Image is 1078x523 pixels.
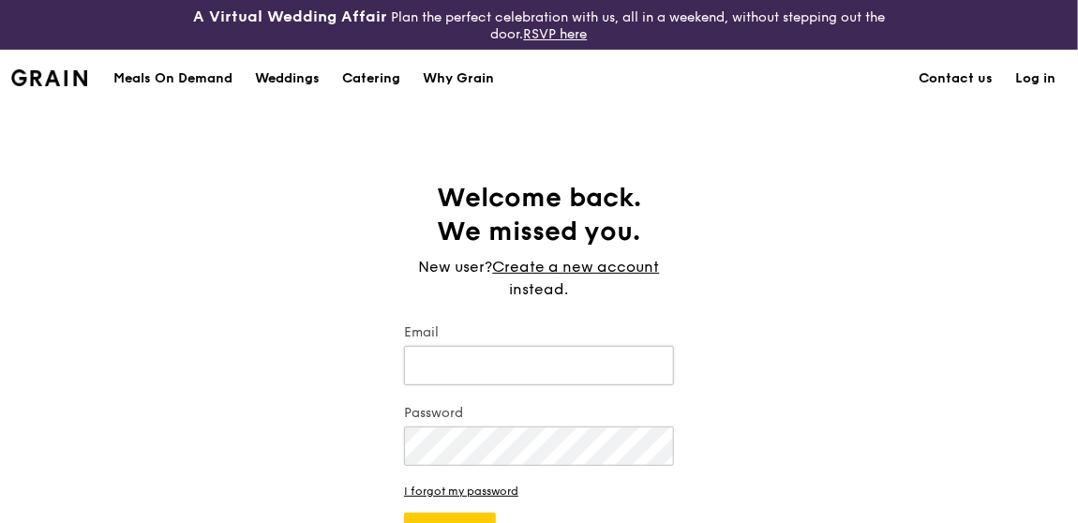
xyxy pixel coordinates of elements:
a: Log in [1004,51,1067,107]
span: New user? [419,258,493,276]
h3: A Virtual Wedding Affair [193,7,387,26]
a: I forgot my password [404,485,674,498]
label: Email [404,323,674,342]
img: Grain [11,69,87,86]
h1: Welcome back. We missed you. [404,181,674,248]
label: Password [404,404,674,423]
a: Why Grain [412,51,505,107]
span: instead. [510,280,569,298]
a: Create a new account [493,256,660,278]
a: Weddings [244,51,331,107]
a: Catering [331,51,412,107]
div: Plan the perfect celebration with us, all in a weekend, without stepping out the door. [180,7,899,42]
a: RSVP here [524,26,588,42]
div: Catering [342,51,400,107]
div: Weddings [255,51,320,107]
div: Meals On Demand [113,51,232,107]
div: Why Grain [423,51,494,107]
a: Contact us [907,51,1004,107]
a: GrainGrain [11,49,87,105]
